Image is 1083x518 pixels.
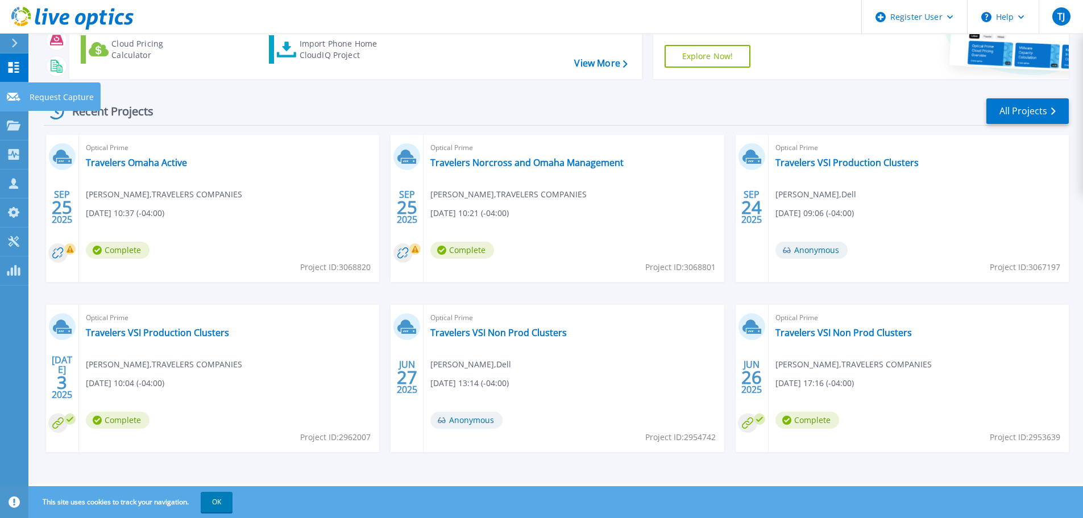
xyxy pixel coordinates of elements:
span: Anonymous [775,242,848,259]
span: 24 [741,202,762,212]
span: 3 [57,378,67,387]
a: Travelers VSI Production Clusters [86,327,229,338]
span: [DATE] 09:06 (-04:00) [775,207,854,219]
a: Travelers Omaha Active [86,157,187,168]
span: Optical Prime [86,312,372,324]
span: 27 [397,372,417,382]
span: [PERSON_NAME] , Dell [775,188,856,201]
div: Cloud Pricing Calculator [111,38,202,61]
span: This site uses cookies to track your navigation. [31,492,233,512]
span: Complete [430,242,494,259]
span: 25 [397,202,417,212]
span: Optical Prime [430,142,717,154]
span: TJ [1057,12,1065,21]
div: [DATE] 2025 [51,357,73,398]
span: Complete [86,412,150,429]
div: Import Phone Home CloudIQ Project [300,38,388,61]
a: Travelers VSI Non Prod Clusters [775,327,912,338]
button: OK [201,492,233,512]
span: [PERSON_NAME] , Dell [430,358,511,371]
div: JUN 2025 [396,357,418,398]
span: Project ID: 3068820 [300,261,371,273]
span: Project ID: 2962007 [300,431,371,444]
span: [DATE] 17:16 (-04:00) [775,377,854,389]
span: Optical Prime [775,142,1062,154]
span: [PERSON_NAME] , TRAVELERS COMPANIES [430,188,587,201]
a: Cloud Pricing Calculator [81,35,208,64]
div: SEP 2025 [396,187,418,228]
span: 25 [52,202,72,212]
span: [PERSON_NAME] , TRAVELERS COMPANIES [86,188,242,201]
a: All Projects [986,98,1069,124]
span: Optical Prime [430,312,717,324]
span: Complete [775,412,839,429]
span: [PERSON_NAME] , TRAVELERS COMPANIES [86,358,242,371]
p: Request Capture [30,82,94,112]
span: [DATE] 10:21 (-04:00) [430,207,509,219]
span: Optical Prime [775,312,1062,324]
div: Recent Projects [44,97,169,125]
span: [PERSON_NAME] , TRAVELERS COMPANIES [775,358,932,371]
a: Travelers VSI Non Prod Clusters [430,327,567,338]
span: Project ID: 3067197 [990,261,1060,273]
span: [DATE] 13:14 (-04:00) [430,377,509,389]
span: 26 [741,372,762,382]
span: Anonymous [430,412,503,429]
span: [DATE] 10:37 (-04:00) [86,207,164,219]
div: SEP 2025 [741,187,762,228]
span: [DATE] 10:04 (-04:00) [86,377,164,389]
span: Project ID: 2954742 [645,431,716,444]
a: Explore Now! [665,45,751,68]
span: Project ID: 3068801 [645,261,716,273]
span: Optical Prime [86,142,372,154]
div: JUN 2025 [741,357,762,398]
a: Travelers VSI Production Clusters [775,157,919,168]
a: Travelers Norcross and Omaha Management [430,157,624,168]
span: Complete [86,242,150,259]
a: View More [574,58,627,69]
div: SEP 2025 [51,187,73,228]
span: Project ID: 2953639 [990,431,1060,444]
